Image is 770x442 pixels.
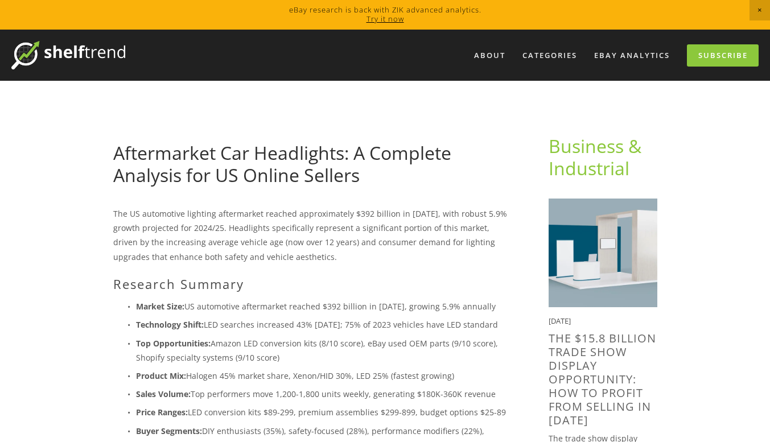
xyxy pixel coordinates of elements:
[136,319,204,330] strong: Technology Shift:
[136,405,512,419] p: LED conversion kits $89-299, premium assemblies $299-899, budget options $25-89
[136,369,512,383] p: Halogen 45% market share, Xenon/HID 30%, LED 25% (fastest growing)
[549,316,571,326] time: [DATE]
[467,46,513,65] a: About
[113,276,512,291] h2: Research Summary
[113,206,512,264] p: The US automotive lighting aftermarket reached approximately $392 billion in [DATE], with robust ...
[587,46,677,65] a: eBay Analytics
[549,331,656,428] a: The $15.8 Billion Trade Show Display Opportunity: How to Profit from selling in [DATE]
[136,387,512,401] p: Top performers move 1,200-1,800 units weekly, generating $180K-360K revenue
[11,41,125,69] img: ShelfTrend
[136,426,202,436] strong: Buyer Segments:
[136,317,512,332] p: LED searches increased 43% [DATE]; 75% of 2023 vehicles have LED standard
[136,336,512,365] p: Amazon LED conversion kits (8/10 score), eBay used OEM parts (9/10 score), Shopify specialty syst...
[113,141,451,187] a: Aftermarket Car Headlights: A Complete Analysis for US Online Sellers
[367,14,404,24] a: Try it now
[136,389,191,399] strong: Sales Volume:
[136,407,188,418] strong: Price Ranges:
[136,338,211,349] strong: Top Opportunities:
[136,370,186,381] strong: Product Mix:
[549,199,657,307] img: The $15.8 Billion Trade Show Display Opportunity: How to Profit from selling in 2025
[136,301,184,312] strong: Market Size:
[136,299,512,313] p: US automotive aftermarket reached $392 billion in [DATE], growing 5.9% annually
[549,134,646,180] a: Business & Industrial
[687,44,759,67] a: Subscribe
[515,46,584,65] div: Categories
